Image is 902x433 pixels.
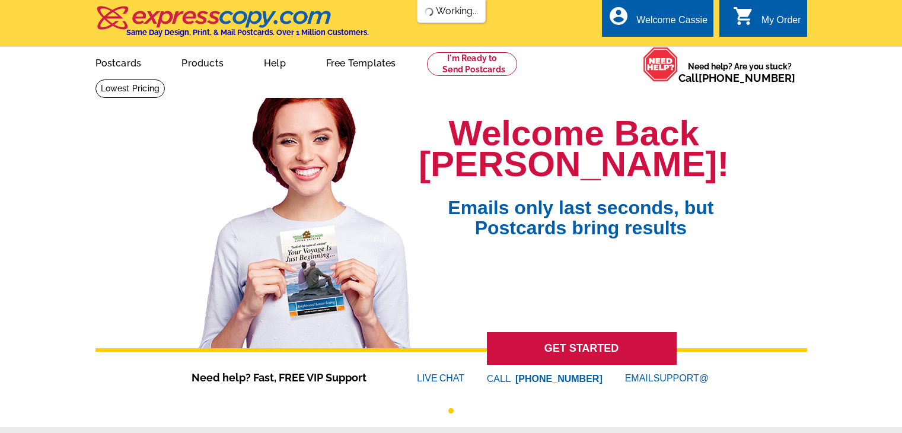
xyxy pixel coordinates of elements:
img: help [643,47,678,82]
button: 1 of 1 [448,408,454,413]
a: Free Templates [307,48,415,76]
span: Need help? Are you stuck? [678,61,801,84]
a: Help [245,48,305,76]
i: shopping_cart [733,5,754,27]
img: loading... [424,7,434,17]
img: welcome-back-logged-in.png [192,88,419,348]
span: Emails only last seconds, but Postcards bring results [432,180,729,238]
div: Welcome Cassie [636,15,707,31]
a: [PHONE_NUMBER] [699,72,795,84]
a: shopping_cart My Order [733,13,801,28]
span: Call [678,72,795,84]
font: LIVE [417,371,439,386]
h1: Welcome Back [PERSON_NAME]! [419,118,729,180]
h4: Same Day Design, Print, & Mail Postcards. Over 1 Million Customers. [126,28,369,37]
font: SUPPORT@ [654,371,710,386]
a: GET STARTED [487,332,677,365]
a: LIVECHAT [417,373,464,383]
div: My Order [761,15,801,31]
span: Need help? Fast, FREE VIP Support [192,370,381,386]
a: Products [162,48,243,76]
a: Postcards [77,48,161,76]
i: account_circle [608,5,629,27]
a: Same Day Design, Print, & Mail Postcards. Over 1 Million Customers. [95,14,369,37]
